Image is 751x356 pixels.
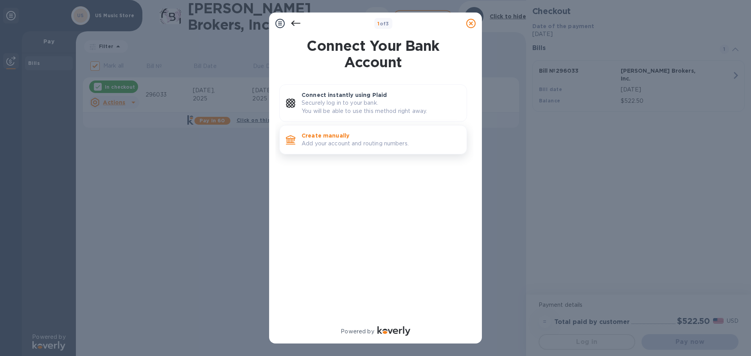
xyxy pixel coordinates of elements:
[302,99,460,115] p: Securely log in to your bank. You will be able to use this method right away.
[377,326,410,336] img: Logo
[341,327,374,336] p: Powered by
[302,91,460,99] p: Connect instantly using Plaid
[377,21,389,27] b: of 3
[276,38,470,70] h1: Connect Your Bank Account
[302,140,460,148] p: Add your account and routing numbers.
[302,132,460,140] p: Create manually
[377,21,379,27] span: 1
